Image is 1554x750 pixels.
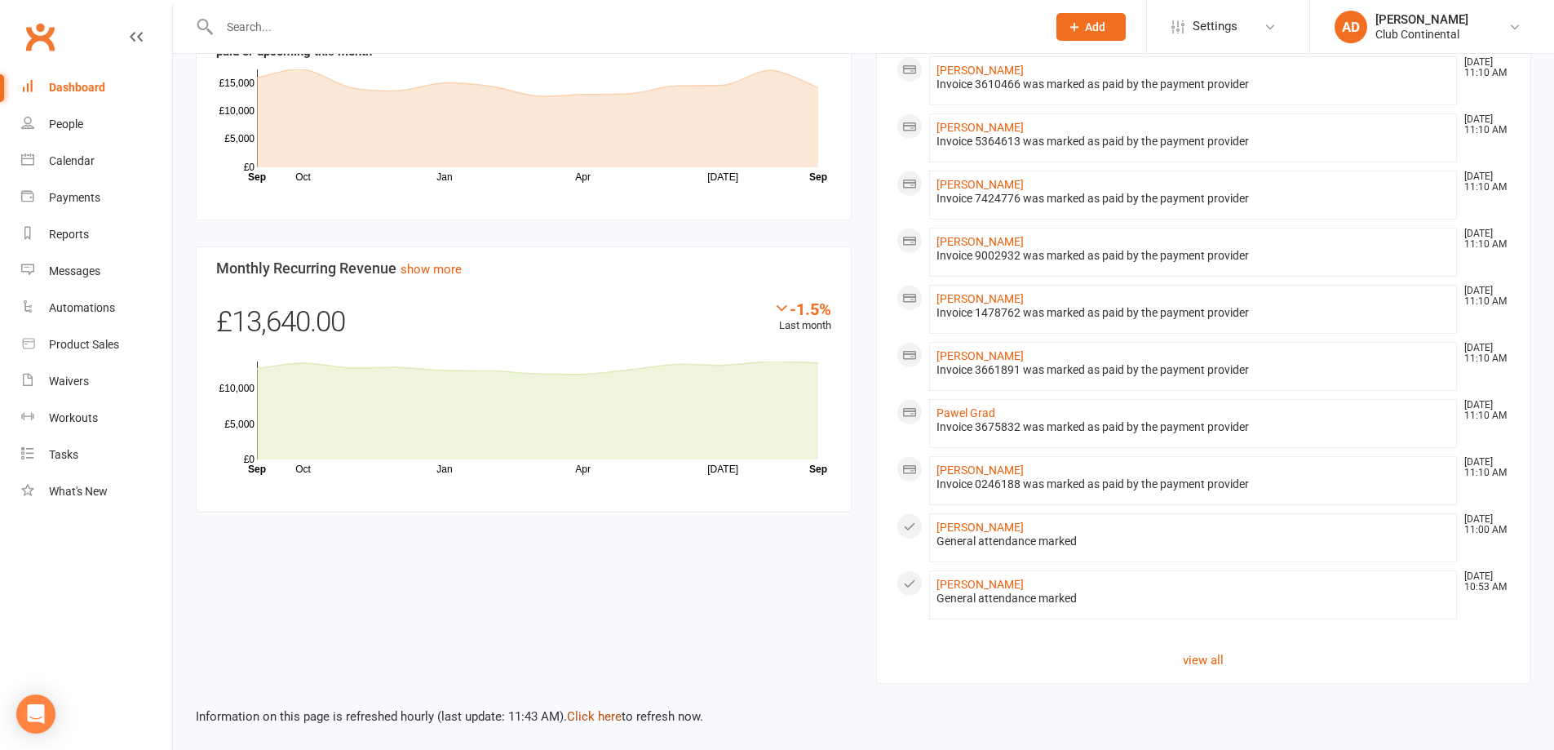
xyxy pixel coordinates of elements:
div: [PERSON_NAME] [1375,12,1468,27]
div: Invoice 3675832 was marked as paid by the payment provider [936,420,1450,434]
div: Tasks [49,448,78,461]
a: Messages [21,253,172,290]
div: Last month [773,300,831,335]
a: Waivers [21,363,172,400]
a: [PERSON_NAME] [936,64,1024,77]
time: [DATE] 11:10 AM [1456,457,1510,478]
a: Calendar [21,143,172,180]
div: Reports [49,228,89,241]
div: Invoice 3661891 was marked as paid by the payment provider [936,363,1450,377]
a: Dashboard [21,69,172,106]
a: Workouts [21,400,172,437]
div: Waivers [49,375,89,388]
a: [PERSON_NAME] [936,292,1024,305]
div: Invoice 9002932 was marked as paid by the payment provider [936,249,1450,263]
a: Click here [567,709,622,724]
a: [PERSON_NAME] [936,121,1024,134]
div: Product Sales [49,338,119,351]
div: Dashboard [49,81,105,94]
div: What's New [49,485,108,498]
a: view all [897,650,1512,670]
a: [PERSON_NAME] [936,178,1024,191]
time: [DATE] 10:53 AM [1456,571,1510,592]
div: Messages [49,264,100,277]
a: [PERSON_NAME] [936,578,1024,591]
div: Invoice 0246188 was marked as paid by the payment provider [936,477,1450,491]
time: [DATE] 11:10 AM [1456,286,1510,307]
div: Club Continental [1375,27,1468,42]
div: Automations [49,301,115,314]
a: Product Sales [21,326,172,363]
time: [DATE] 11:10 AM [1456,229,1510,250]
span: Settings [1193,8,1237,45]
a: People [21,106,172,143]
div: Invoice 3610466 was marked as paid by the payment provider [936,78,1450,91]
button: Add [1056,13,1126,41]
a: Reports [21,216,172,253]
a: What's New [21,473,172,510]
h3: Monthly Recurring Revenue [216,260,831,277]
a: Tasks [21,437,172,473]
time: [DATE] 11:10 AM [1456,57,1510,78]
div: Payments [49,191,100,204]
div: Calendar [49,154,95,167]
a: Pawel Grad [936,406,995,419]
div: £13,640.00 [216,300,831,353]
div: Invoice 1478762 was marked as paid by the payment provider [936,306,1450,320]
time: [DATE] 11:10 AM [1456,343,1510,364]
span: Add [1085,20,1105,33]
input: Search... [215,16,1035,38]
div: Information on this page is refreshed hourly (last update: 11:43 AM). to refresh now. [173,684,1554,726]
div: Open Intercom Messenger [16,695,55,734]
a: [PERSON_NAME] [936,521,1024,534]
div: Invoice 5364613 was marked as paid by the payment provider [936,135,1450,149]
div: General attendance marked [936,535,1450,548]
strong: paid or upcoming this month [216,44,372,59]
time: [DATE] 11:10 AM [1456,114,1510,135]
a: Payments [21,180,172,216]
time: [DATE] 11:10 AM [1456,171,1510,193]
div: -1.5% [773,300,831,317]
a: Clubworx [20,16,60,57]
a: [PERSON_NAME] [936,349,1024,362]
time: [DATE] 11:10 AM [1456,400,1510,421]
div: People [49,118,83,131]
div: Invoice 7424776 was marked as paid by the payment provider [936,192,1450,206]
a: show more [401,262,462,277]
a: Automations [21,290,172,326]
a: [PERSON_NAME] [936,235,1024,248]
a: [PERSON_NAME] [936,464,1024,477]
div: AD [1335,11,1367,43]
div: General attendance marked [936,592,1450,606]
div: Workouts [49,411,98,424]
time: [DATE] 11:00 AM [1456,514,1510,535]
